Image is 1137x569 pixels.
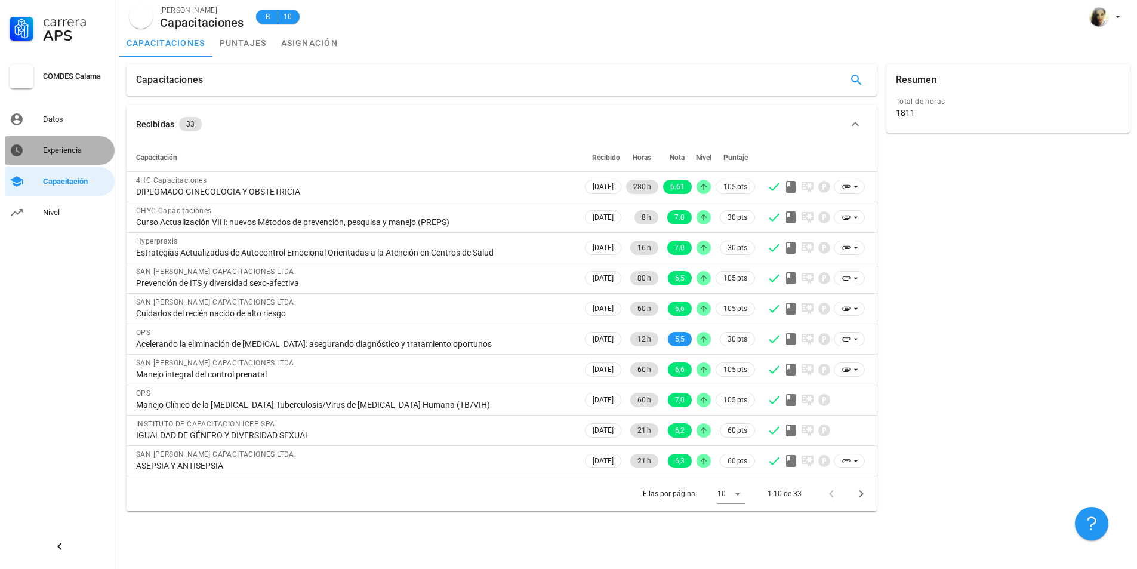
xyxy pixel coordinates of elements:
[43,208,110,217] div: Nivel
[717,488,726,499] div: 10
[136,308,573,319] div: Cuidados del recién nacido de alto riesgo
[851,483,872,505] button: Página siguiente
[670,153,685,162] span: Nota
[637,332,651,346] span: 12 h
[136,247,573,258] div: Estrategias Actualizadas de Autocontrol Emocional Orientadas a la Atención en Centros de Salud
[136,186,573,197] div: DIPLOMADO GINECOLOGIA Y OBSTETRICIA
[283,11,292,23] span: 10
[637,302,651,316] span: 60 h
[728,425,747,436] span: 60 pts
[728,333,747,345] span: 30 pts
[675,271,685,285] span: 6,5
[675,393,685,407] span: 7,0
[136,118,174,131] div: Recibidas
[593,180,614,193] span: [DATE]
[136,369,573,380] div: Manejo integral del control prenatal
[136,389,150,398] span: OPS
[896,107,915,118] div: 1811
[43,146,110,155] div: Experiencia
[136,267,296,276] span: SAN [PERSON_NAME] CAPACITACIONES LTDA.
[593,333,614,346] span: [DATE]
[43,72,110,81] div: COMDES Calama
[136,64,203,96] div: Capacitaciones
[723,272,747,284] span: 105 pts
[661,143,694,172] th: Nota
[637,241,651,255] span: 16 h
[593,272,614,285] span: [DATE]
[136,217,573,227] div: Curso Actualización VIH: nuevos Métodos de prevención, pesquisa y manejo (PREPS)
[593,393,614,407] span: [DATE]
[694,143,713,172] th: Nivel
[593,241,614,254] span: [DATE]
[136,339,573,349] div: Acelerando la eliminación de [MEDICAL_DATA]: asegurando diagnóstico y tratamiento oportunos
[136,328,150,337] span: OPS
[643,476,745,511] div: Filas por página:
[212,29,274,57] a: puntajes
[274,29,346,57] a: asignación
[675,454,685,468] span: 6,3
[642,210,651,224] span: 8 h
[633,153,651,162] span: Horas
[896,96,1120,107] div: Total de horas
[593,454,614,467] span: [DATE]
[43,115,110,124] div: Datos
[593,302,614,315] span: [DATE]
[136,153,177,162] span: Capacitación
[129,5,153,29] div: avatar
[186,117,195,131] span: 33
[723,181,747,193] span: 105 pts
[263,11,273,23] span: B
[675,362,685,377] span: 6,6
[633,180,651,194] span: 280 h
[674,210,685,224] span: 7.0
[723,394,747,406] span: 105 pts
[593,363,614,376] span: [DATE]
[136,450,296,459] span: SAN [PERSON_NAME] CAPACITACIONES LTDA.
[728,242,747,254] span: 30 pts
[723,364,747,376] span: 105 pts
[136,430,573,441] div: IGUALDAD DE GÉNERO Y DIVERSIDAD SEXUAL
[5,198,115,227] a: Nivel
[127,105,877,143] button: Recibidas 33
[160,4,244,16] div: [PERSON_NAME]
[136,176,207,184] span: 4HC Capacitaciones
[713,143,757,172] th: Puntaje
[728,211,747,223] span: 30 pts
[136,399,573,410] div: Manejo Clínico de la [MEDICAL_DATA] Tuberculosis/Virus de [MEDICAL_DATA] Humana (TB/VIH)
[624,143,661,172] th: Horas
[136,420,275,428] span: INSTITUTO DE CAPACITACION ICEP SPA
[43,29,110,43] div: APS
[723,153,748,162] span: Puntaje
[696,153,711,162] span: Nivel
[637,454,651,468] span: 21 h
[637,271,651,285] span: 80 h
[136,237,177,245] span: Hyperpraxis
[43,177,110,186] div: Capacitación
[127,143,583,172] th: Capacitación
[670,180,685,194] span: 6.61
[160,16,244,29] div: Capacitaciones
[675,302,685,316] span: 6,6
[723,303,747,315] span: 105 pts
[136,460,573,471] div: ASEPSIA Y ANTISEPSIA
[5,105,115,134] a: Datos
[136,359,296,367] span: SAN [PERSON_NAME] CAPACITACIONES LTDA.
[593,424,614,437] span: [DATE]
[728,455,747,467] span: 60 pts
[768,488,802,499] div: 1-10 de 33
[136,298,296,306] span: SAN [PERSON_NAME] CAPACITACIONES LTDA.
[119,29,212,57] a: capacitaciones
[583,143,624,172] th: Recibido
[675,423,685,438] span: 6,2
[896,64,937,96] div: Resumen
[136,207,212,215] span: CHYC Capacitaciones
[5,136,115,165] a: Experiencia
[717,484,745,503] div: 10Filas por página:
[592,153,620,162] span: Recibido
[637,423,651,438] span: 21 h
[5,167,115,196] a: Capacitación
[675,332,685,346] span: 5,5
[637,393,651,407] span: 60 h
[1089,7,1108,26] div: avatar
[674,241,685,255] span: 7.0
